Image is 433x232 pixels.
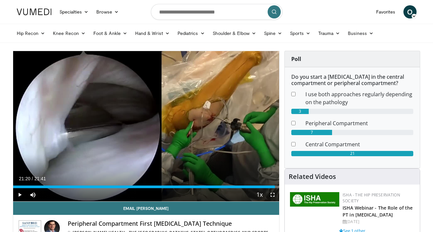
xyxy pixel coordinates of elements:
[13,202,279,215] a: Email [PERSON_NAME]
[372,5,399,18] a: Favorites
[151,4,282,20] input: Search topics, interventions
[266,188,279,201] button: Fullscreen
[291,151,413,156] div: 21
[13,51,279,202] video-js: Video Player
[344,27,377,40] a: Business
[89,27,131,40] a: Foot & Ankle
[13,27,49,40] a: Hip Recon
[291,55,301,63] strong: Poll
[343,205,413,218] a: ISHA Webinar - The Role of the PT in [MEDICAL_DATA]
[253,188,266,201] button: Playback Rate
[286,27,314,40] a: Sports
[13,186,279,188] div: Progress Bar
[289,173,336,181] h4: Related Videos
[49,27,89,40] a: Knee Recon
[131,27,174,40] a: Hand & Wrist
[209,27,260,40] a: Shoulder & Elbow
[290,192,339,207] img: a9f71565-a949-43e5-a8b1-6790787a27eb.jpg.150x105_q85_autocrop_double_scale_upscale_version-0.2.jpg
[314,27,344,40] a: Trauma
[19,176,31,181] span: 21:20
[13,188,26,201] button: Play
[34,176,46,181] span: 21:41
[403,5,417,18] a: O
[343,192,400,204] a: ISHA - The Hip Preservation Society
[343,219,415,225] div: [DATE]
[291,109,309,114] div: 3
[92,5,123,18] a: Browse
[17,9,52,15] img: VuMedi Logo
[291,74,413,86] h6: Do you start a [MEDICAL_DATA] in the central compartment or peripheral compartment?
[301,119,418,127] dd: Peripheral Compartment
[26,188,39,201] button: Mute
[32,176,33,181] span: /
[174,27,209,40] a: Pediatrics
[291,130,332,135] div: 7
[301,90,418,106] dd: I use both approaches regularly depending on the pathology
[56,5,93,18] a: Specialties
[68,220,274,227] h4: Peripheral Compartment First [MEDICAL_DATA] Technique
[260,27,286,40] a: Spine
[301,140,418,148] dd: Central Compartment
